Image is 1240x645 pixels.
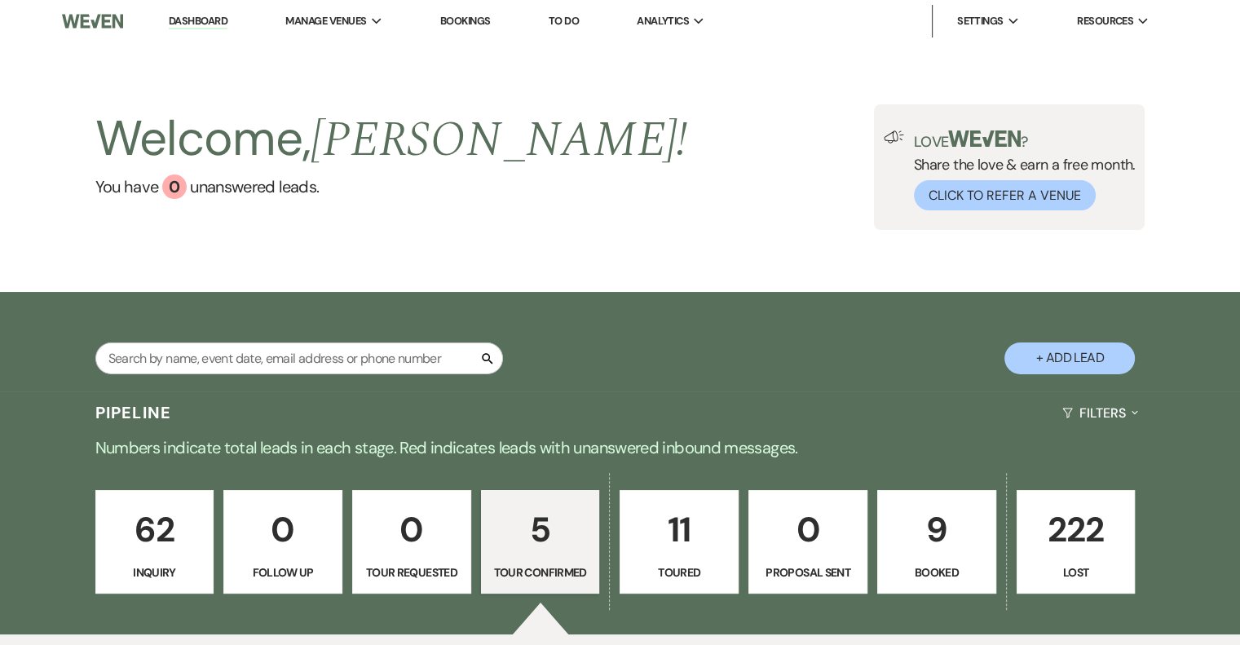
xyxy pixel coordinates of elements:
p: Love ? [914,130,1136,149]
a: 11Toured [620,490,739,594]
div: Share the love & earn a free month. [904,130,1136,210]
button: Filters [1056,391,1145,435]
p: Tour Requested [363,563,461,581]
img: loud-speaker-illustration.svg [884,130,904,144]
span: Resources [1077,13,1133,29]
a: Bookings [440,14,491,28]
a: Dashboard [169,14,227,29]
span: Analytics [637,13,689,29]
p: 5 [492,502,589,557]
a: 222Lost [1017,490,1136,594]
p: 0 [363,502,461,557]
span: Manage Venues [285,13,366,29]
img: weven-logo-green.svg [948,130,1021,147]
p: Tour Confirmed [492,563,589,581]
span: [PERSON_NAME] ! [311,103,687,178]
h2: Welcome, [95,104,688,175]
p: Inquiry [106,563,204,581]
p: Numbers indicate total leads in each stage. Red indicates leads with unanswered inbound messages. [33,435,1207,461]
a: 62Inquiry [95,490,214,594]
a: 0Follow Up [223,490,342,594]
button: + Add Lead [1004,342,1135,374]
p: 0 [759,502,857,557]
a: To Do [549,14,579,28]
img: Weven Logo [62,4,123,38]
input: Search by name, event date, email address or phone number [95,342,503,374]
a: You have 0 unanswered leads. [95,175,688,199]
a: 0Proposal Sent [748,490,867,594]
h3: Pipeline [95,401,172,424]
p: Follow Up [234,563,332,581]
p: 222 [1027,502,1125,557]
p: Proposal Sent [759,563,857,581]
div: 0 [162,175,187,199]
p: 0 [234,502,332,557]
p: Lost [1027,563,1125,581]
p: 62 [106,502,204,557]
span: Settings [957,13,1004,29]
p: 11 [630,502,728,557]
a: 5Tour Confirmed [481,490,600,594]
a: 0Tour Requested [352,490,471,594]
p: Toured [630,563,728,581]
a: 9Booked [877,490,996,594]
p: 9 [888,502,986,557]
button: Click to Refer a Venue [914,180,1096,210]
p: Booked [888,563,986,581]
